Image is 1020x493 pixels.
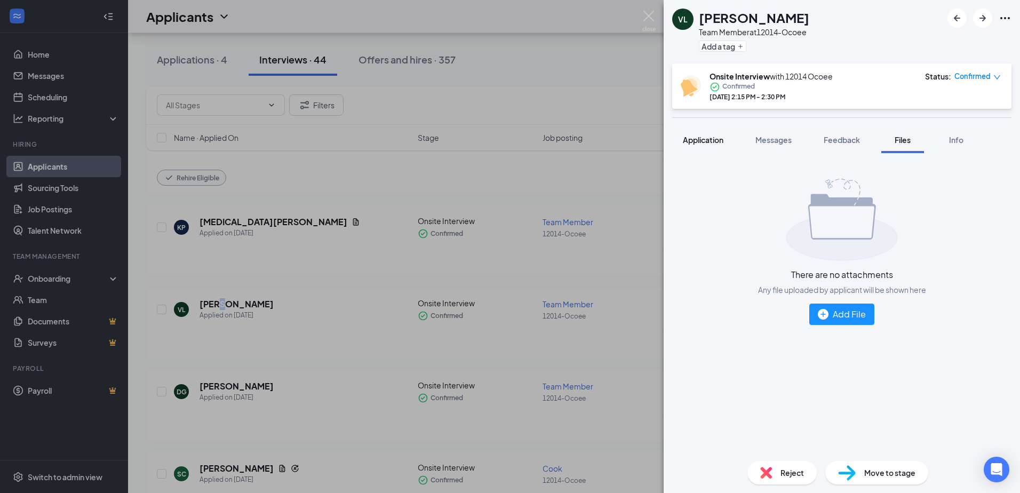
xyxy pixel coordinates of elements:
button: PlusAdd a tag [699,41,746,52]
button: ArrowRight [973,9,992,28]
span: Feedback [824,135,860,145]
span: Messages [755,135,792,145]
svg: ArrowRight [976,12,989,25]
span: Info [949,135,963,145]
span: Confirmed [722,82,755,92]
div: VL [678,14,688,25]
span: Files [895,135,911,145]
div: Any file uploaded by applicant will be shown here [758,284,926,295]
h1: [PERSON_NAME] [699,9,809,27]
div: Status : [925,71,951,82]
svg: Plus [737,43,744,50]
span: down [993,74,1001,81]
div: with 12014 Ocoee [710,71,833,82]
svg: ArrowLeftNew [951,12,963,25]
svg: CheckmarkCircle [710,82,720,92]
span: Reject [780,467,804,479]
button: Add File [809,304,874,325]
span: Move to stage [864,467,915,479]
div: Open Intercom Messenger [984,457,1009,482]
button: ArrowLeftNew [947,9,967,28]
b: Onsite Interview [710,71,770,81]
span: Confirmed [954,71,991,82]
div: There are no attachments [791,269,893,280]
div: Team Member at 12014-Ocoee [699,27,809,37]
span: Application [683,135,723,145]
svg: Ellipses [999,12,1011,25]
div: Add File [818,307,866,321]
div: [DATE] 2:15 PM - 2:30 PM [710,92,833,101]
